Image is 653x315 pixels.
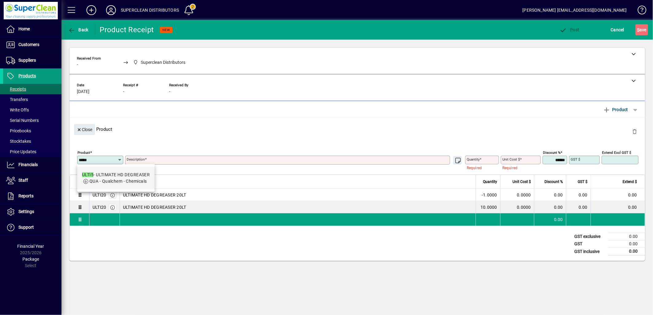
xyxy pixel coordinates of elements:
td: ULTIMATE HD DEGREASER 20LT [120,201,476,213]
mat-label: Discount % [543,150,560,155]
mat-option: ULTI5 - ULTIMATE HD DEGREASER [77,167,155,189]
span: Package [22,257,39,262]
div: SUPERCLEAN DISTRIBUTORS [121,5,179,15]
span: Back [68,27,89,32]
span: Suppliers [18,58,36,63]
div: [PERSON_NAME] [EMAIL_ADDRESS][DOMAIN_NAME] [523,5,627,15]
span: Superclean Distributors [132,59,188,66]
span: Products [18,73,36,78]
a: Receipts [3,84,61,94]
span: Discount % [544,178,563,185]
td: 10.0000 [476,201,500,213]
button: Back [66,24,90,35]
a: Serial Numbers [3,115,61,126]
div: - ULTIMATE HD DEGREASER [82,172,150,178]
a: Settings [3,204,61,220]
td: 0.00 [534,189,566,201]
span: Quantity [483,178,497,185]
span: P [570,27,573,32]
td: 0.00 [608,233,645,240]
td: 0.00 [566,189,591,201]
span: Write Offs [6,107,29,112]
app-page-header-button: Back [61,24,95,35]
span: Financials [18,162,38,167]
a: Reports [3,189,61,204]
button: Delete [627,124,642,139]
span: Reports [18,193,34,198]
a: Transfers [3,94,61,105]
span: Stocktakes [6,139,31,144]
em: ULTI5 [82,172,93,177]
td: 0.00 [566,201,591,213]
button: Profile [101,5,121,16]
a: Stocktakes [3,136,61,146]
a: Pricebooks [3,126,61,136]
td: GST exclusive [571,233,608,240]
mat-label: Extend excl GST $ [602,150,631,155]
a: Home [3,21,61,37]
a: Support [3,220,61,235]
a: Price Updates [3,146,61,157]
app-page-header-button: Close [73,126,97,132]
div: Product Receipt [100,25,154,35]
td: -1.0000 [476,189,500,201]
td: 0.00 [591,201,645,213]
div: ULTI20 [93,204,106,210]
span: Support [18,225,34,230]
mat-label: Description [127,157,145,161]
button: Save [635,24,648,35]
span: - [123,89,124,94]
mat-label: Product [77,150,90,155]
span: Cancel [611,25,624,35]
span: - [77,62,78,67]
button: Close [74,124,95,135]
span: NEW [162,28,170,32]
span: 0.0000 [517,192,531,198]
td: 0.00 [591,189,645,201]
span: QUA - Qualchem - Chemicals [89,179,147,184]
span: ost [560,27,580,32]
span: Receipts [6,87,26,91]
span: ave [637,25,647,35]
span: [DATE] [77,89,89,94]
span: Home [18,26,30,31]
span: Extend $ [623,178,637,185]
span: Staff [18,178,28,183]
a: Suppliers [3,53,61,68]
button: Post [558,24,581,35]
td: 0.00 [608,248,645,255]
a: Staff [3,173,61,188]
a: Financials [3,157,61,173]
td: 0.00 [534,201,566,213]
span: S [637,27,639,32]
td: GST [571,240,608,248]
span: GST $ [578,178,588,185]
span: Pricebooks [6,128,31,133]
button: Add [81,5,101,16]
span: Financial Year [18,244,44,249]
span: - [169,89,170,94]
td: ULTIMATE HD DEGREASER 20LT [120,189,476,201]
mat-error: Required [127,165,458,171]
mat-label: Quantity [467,157,480,161]
td: GST inclusive [571,248,608,255]
span: Customers [18,42,39,47]
span: Price Updates [6,149,36,154]
app-page-header-button: Delete [627,129,642,134]
a: Knowledge Base [633,1,645,21]
a: Write Offs [3,105,61,115]
span: Transfers [6,97,28,102]
td: 0.00 [534,213,566,226]
span: Unit Cost $ [513,178,531,185]
span: 0.0000 [517,204,531,210]
span: Settings [18,209,34,214]
mat-label: GST $ [571,157,580,161]
a: Customers [3,37,61,52]
button: Cancel [609,24,626,35]
mat-error: Required [467,164,494,171]
div: Product [69,118,645,140]
span: Superclean Distributors [141,59,185,66]
td: 0.00 [608,240,645,248]
span: Close [77,125,93,135]
div: ULTI20 [93,192,106,198]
